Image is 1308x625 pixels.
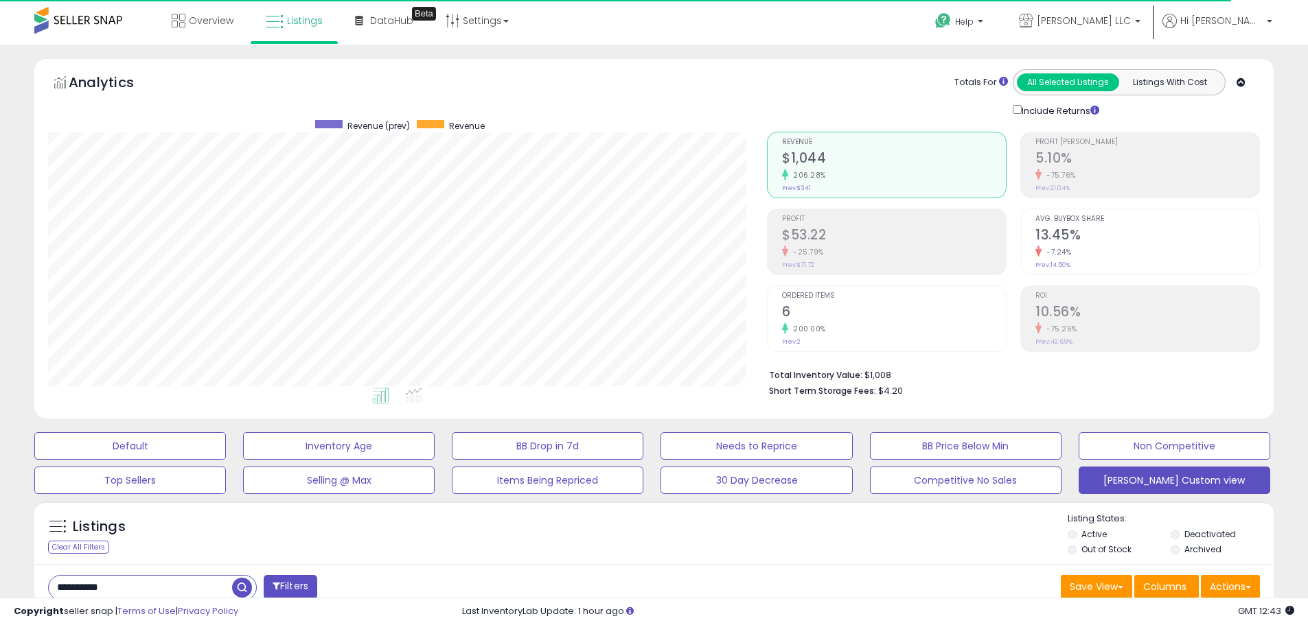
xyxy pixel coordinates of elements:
a: Terms of Use [117,604,176,617]
button: BB Price Below Min [870,432,1062,460]
a: Hi [PERSON_NAME] [1162,14,1272,45]
button: BB Drop in 7d [452,432,643,460]
button: Top Sellers [34,467,226,494]
small: Prev: $341 [782,184,811,192]
button: [PERSON_NAME] Custom view [1079,467,1270,494]
span: Avg. Buybox Share [1035,215,1259,223]
span: Overview [189,14,233,27]
button: Selling @ Max [243,467,435,494]
div: Clear All Filters [48,541,109,554]
label: Active [1081,528,1107,540]
small: -7.24% [1042,247,1071,257]
h5: Analytics [69,73,161,95]
label: Deactivated [1184,528,1236,540]
span: Hi [PERSON_NAME] [1180,14,1263,27]
span: ROI [1035,292,1259,300]
span: Revenue [782,139,1006,146]
label: Out of Stock [1081,543,1132,555]
b: Total Inventory Value: [769,369,862,381]
span: Revenue [449,120,485,132]
small: 200.00% [788,324,826,334]
span: DataHub [370,14,413,27]
button: Default [34,432,226,460]
small: 206.28% [788,170,826,180]
button: Inventory Age [243,432,435,460]
small: -75.76% [1042,170,1076,180]
button: Needs to Reprice [661,432,852,460]
span: Profit [PERSON_NAME] [1035,139,1259,146]
span: Columns [1143,580,1186,593]
button: Competitive No Sales [870,467,1062,494]
h2: 10.56% [1035,304,1259,322]
span: Profit [782,215,1006,223]
span: Listings [287,14,323,27]
b: Short Term Storage Fees: [769,385,876,397]
button: Items Being Repriced [452,467,643,494]
span: 2025-10-7 12:43 GMT [1238,604,1294,617]
button: Actions [1201,575,1260,598]
span: [PERSON_NAME] LLC [1037,14,1131,27]
button: All Selected Listings [1017,73,1119,91]
div: Tooltip anchor [412,7,436,21]
label: Archived [1184,543,1221,555]
small: Prev: 14.50% [1035,261,1070,269]
div: Totals For [954,76,1008,89]
div: Last InventoryLab Update: 1 hour ago. [462,605,1294,618]
h2: $53.22 [782,227,1006,246]
h2: 5.10% [1035,150,1259,169]
h5: Listings [73,517,126,536]
i: Get Help [934,12,952,30]
span: Help [955,16,974,27]
li: $1,008 [769,366,1250,382]
h2: 6 [782,304,1006,322]
button: Non Competitive [1079,432,1270,460]
strong: Copyright [14,604,64,617]
h2: 13.45% [1035,227,1259,246]
small: Prev: 21.04% [1035,184,1070,192]
button: Listings With Cost [1118,73,1221,91]
span: Ordered Items [782,292,1006,300]
small: Prev: 2 [782,338,801,346]
button: Columns [1134,575,1199,598]
div: Include Returns [1002,102,1116,118]
button: Filters [264,575,317,599]
a: Privacy Policy [178,604,238,617]
button: Save View [1061,575,1132,598]
a: Help [924,2,997,45]
small: Prev: 42.69% [1035,338,1072,346]
small: -75.26% [1042,324,1077,334]
div: seller snap | | [14,605,238,618]
small: Prev: $71.72 [782,261,814,269]
h2: $1,044 [782,150,1006,169]
p: Listing States: [1068,512,1274,526]
small: -25.79% [788,247,824,257]
button: 30 Day Decrease [661,467,852,494]
span: $4.20 [878,384,903,397]
span: Revenue (prev) [347,120,410,132]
